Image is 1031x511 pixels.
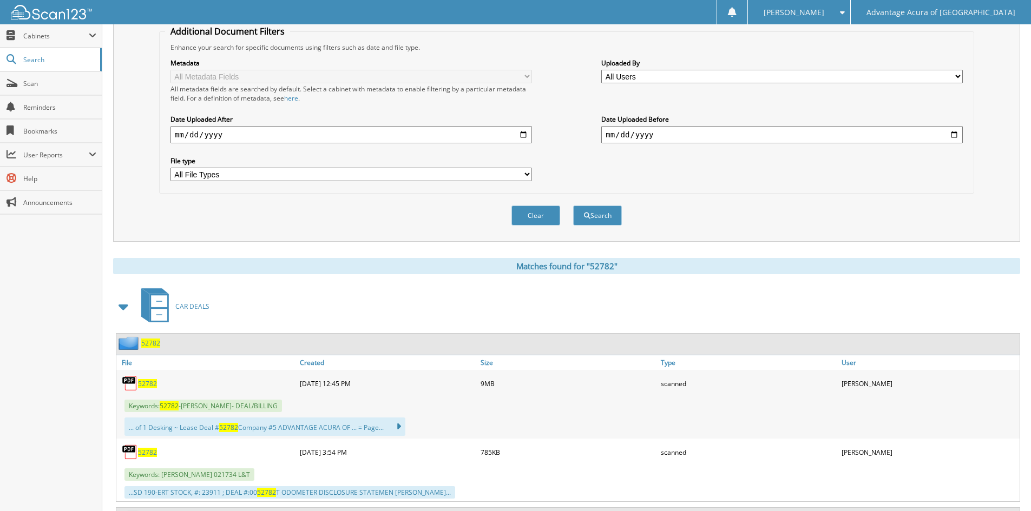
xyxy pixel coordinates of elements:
[977,459,1031,511] iframe: Chat Widget
[141,339,160,348] a: 52782
[23,79,96,88] span: Scan
[478,355,659,370] a: Size
[165,43,968,52] div: Enhance your search for specific documents using filters such as date and file type.
[23,55,95,64] span: Search
[165,25,290,37] legend: Additional Document Filters
[124,417,405,436] div: ... of 1 Desking ~ Lease Deal # Company #5 ADVANTAGE ACURA OF ... = Page...
[297,373,478,394] div: [DATE] 12:45 PM
[119,336,141,350] img: folder2.png
[170,58,532,68] label: Metadata
[573,205,622,225] button: Search
[23,31,89,41] span: Cabinets
[23,174,96,183] span: Help
[478,441,659,463] div: 785KB
[138,379,157,388] a: 52782
[122,444,138,460] img: PDF.png
[658,373,839,394] div: scanned
[138,448,157,457] a: 52782
[658,441,839,463] div: scanned
[23,127,96,136] span: Bookmarks
[124,468,254,481] span: Keywords: [PERSON_NAME] 021734 L&T
[122,375,138,391] img: PDF.png
[124,486,455,499] div: ...SD 190-ERT STOCK, #: 23911 ; DEAL #:00 T ODOMETER DISCLOSURE STATEMEN [PERSON_NAME]...
[135,285,209,328] a: CAR DEALS
[257,488,276,497] span: 52782
[839,355,1020,370] a: User
[23,150,89,160] span: User Reports
[284,94,298,103] a: here
[175,302,209,311] span: CAR DEALS
[601,115,963,124] label: Date Uploaded Before
[124,400,282,412] span: Keywords: -[PERSON_NAME]- DEAL/BILLING
[297,355,478,370] a: Created
[170,115,532,124] label: Date Uploaded After
[866,9,1015,16] span: Advantage Acura of [GEOGRAPHIC_DATA]
[601,58,963,68] label: Uploaded By
[113,258,1020,274] div: Matches found for "52782"
[170,156,532,165] label: File type
[839,373,1020,394] div: [PERSON_NAME]
[160,401,179,410] span: 52782
[170,84,532,103] div: All metadata fields are searched by default. Select a cabinet with metadata to enable filtering b...
[11,5,92,19] img: scan123-logo-white.svg
[601,126,963,143] input: end
[219,423,238,432] span: 52782
[764,9,824,16] span: [PERSON_NAME]
[116,355,297,370] a: File
[23,103,96,112] span: Reminders
[658,355,839,370] a: Type
[23,198,96,207] span: Announcements
[297,441,478,463] div: [DATE] 3:54 PM
[170,126,532,143] input: start
[839,441,1020,463] div: [PERSON_NAME]
[511,205,560,225] button: Clear
[478,373,659,394] div: 9MB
